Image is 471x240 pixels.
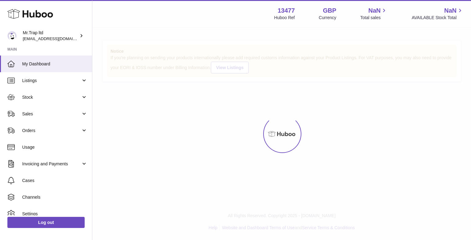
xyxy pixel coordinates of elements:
span: My Dashboard [22,61,87,67]
span: Stock [22,94,81,100]
span: AVAILABLE Stock Total [412,15,464,21]
span: NaN [368,6,380,15]
div: Huboo Ref [274,15,295,21]
a: Log out [7,217,85,228]
div: Currency [319,15,336,21]
span: Sales [22,111,81,117]
span: [EMAIL_ADDRESS][DOMAIN_NAME] [23,36,91,41]
img: office@grabacz.eu [7,31,17,40]
div: Mr.Trap ltd [23,30,78,42]
a: NaN AVAILABLE Stock Total [412,6,464,21]
span: Usage [22,144,87,150]
strong: GBP [323,6,336,15]
span: Orders [22,128,81,134]
span: Cases [22,178,87,184]
span: Total sales [360,15,388,21]
span: Listings [22,78,81,84]
span: Settings [22,211,87,217]
a: NaN Total sales [360,6,388,21]
span: Channels [22,194,87,200]
span: Invoicing and Payments [22,161,81,167]
strong: 13477 [278,6,295,15]
span: NaN [444,6,457,15]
